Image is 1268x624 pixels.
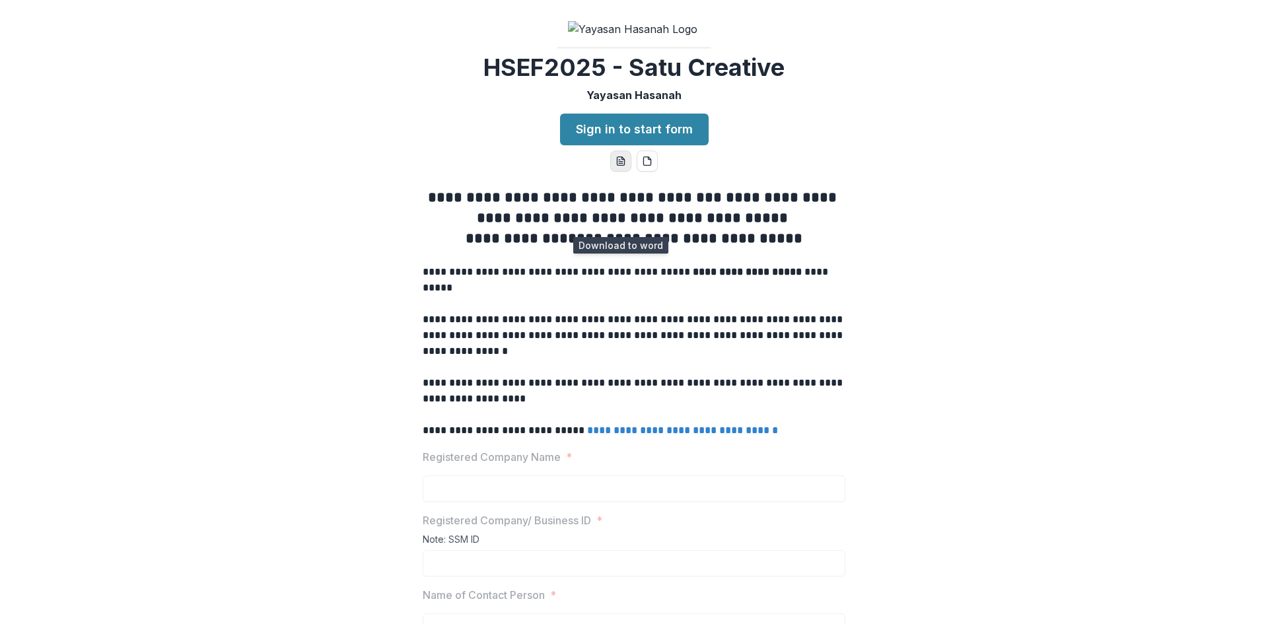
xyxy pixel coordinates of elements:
h2: HSEF2025 - Satu Creative [483,53,785,82]
p: Registered Company Name [423,449,561,465]
p: Yayasan Hasanah [586,87,682,103]
a: Sign in to start form [560,114,709,145]
div: Note: SSM ID [423,534,845,550]
img: Yayasan Hasanah Logo [568,21,700,37]
p: Name of Contact Person [423,587,545,603]
button: word-download [610,151,631,172]
button: pdf-download [637,151,658,172]
p: Registered Company/ Business ID [423,512,591,528]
